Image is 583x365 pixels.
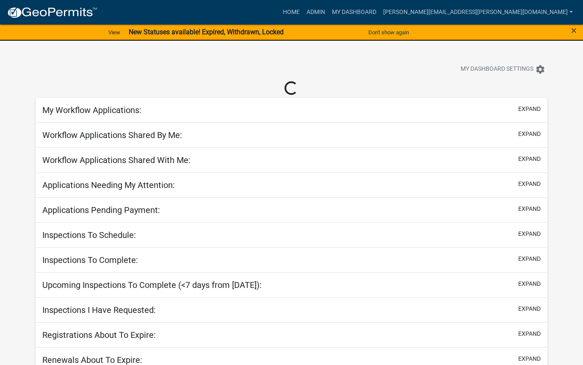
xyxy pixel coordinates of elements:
[518,180,541,188] button: expand
[535,64,545,75] i: settings
[518,254,541,263] button: expand
[42,280,262,290] h5: Upcoming Inspections To Complete (<7 days from [DATE]):
[105,25,124,39] a: View
[329,4,380,20] a: My Dashboard
[42,305,156,315] h5: Inspections I Have Requested:
[42,105,141,115] h5: My Workflow Applications:
[518,105,541,113] button: expand
[279,4,303,20] a: Home
[571,25,577,36] button: Close
[42,230,136,240] h5: Inspections To Schedule:
[454,61,552,77] button: My Dashboard Settingssettings
[42,205,160,215] h5: Applications Pending Payment:
[518,205,541,213] button: expand
[303,4,329,20] a: Admin
[518,279,541,288] button: expand
[42,130,182,140] h5: Workflow Applications Shared By Me:
[518,304,541,313] button: expand
[518,329,541,338] button: expand
[518,230,541,238] button: expand
[42,155,191,165] h5: Workflow Applications Shared With Me:
[129,28,284,36] strong: New Statuses available! Expired, Withdrawn, Locked
[461,64,533,75] span: My Dashboard Settings
[518,130,541,138] button: expand
[42,255,138,265] h5: Inspections To Complete:
[571,25,577,36] span: ×
[42,180,175,190] h5: Applications Needing My Attention:
[518,354,541,363] button: expand
[518,155,541,163] button: expand
[42,330,156,340] h5: Registrations About To Expire:
[42,355,142,365] h5: Renewals About To Expire:
[365,25,412,39] button: Don't show again
[380,4,576,20] a: [PERSON_NAME][EMAIL_ADDRESS][PERSON_NAME][DOMAIN_NAME]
